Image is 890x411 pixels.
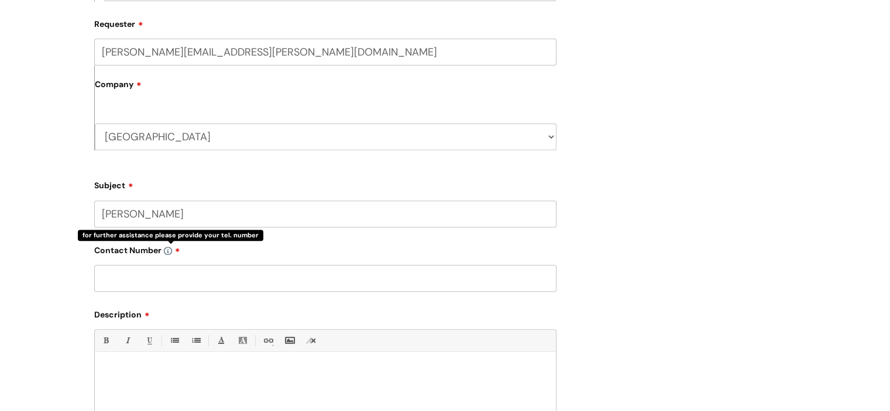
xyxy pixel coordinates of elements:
[214,333,228,348] a: Font Color
[94,306,556,320] label: Description
[120,333,135,348] a: Italic (Ctrl-I)
[164,247,172,255] img: info-icon.svg
[188,333,203,348] a: 1. Ordered List (Ctrl-Shift-8)
[94,15,556,29] label: Requester
[95,75,556,102] label: Company
[94,177,556,191] label: Subject
[98,333,113,348] a: Bold (Ctrl-B)
[94,241,556,255] label: Contact Number
[235,333,250,348] a: Back Color
[282,333,297,348] a: Insert Image...
[167,333,181,348] a: • Unordered List (Ctrl-Shift-7)
[142,333,156,348] a: Underline(Ctrl-U)
[94,39,556,65] input: Email
[304,333,318,348] a: Remove formatting (Ctrl-\)
[260,333,275,348] a: Link
[78,230,263,241] div: for further assistance please provide your tel. number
